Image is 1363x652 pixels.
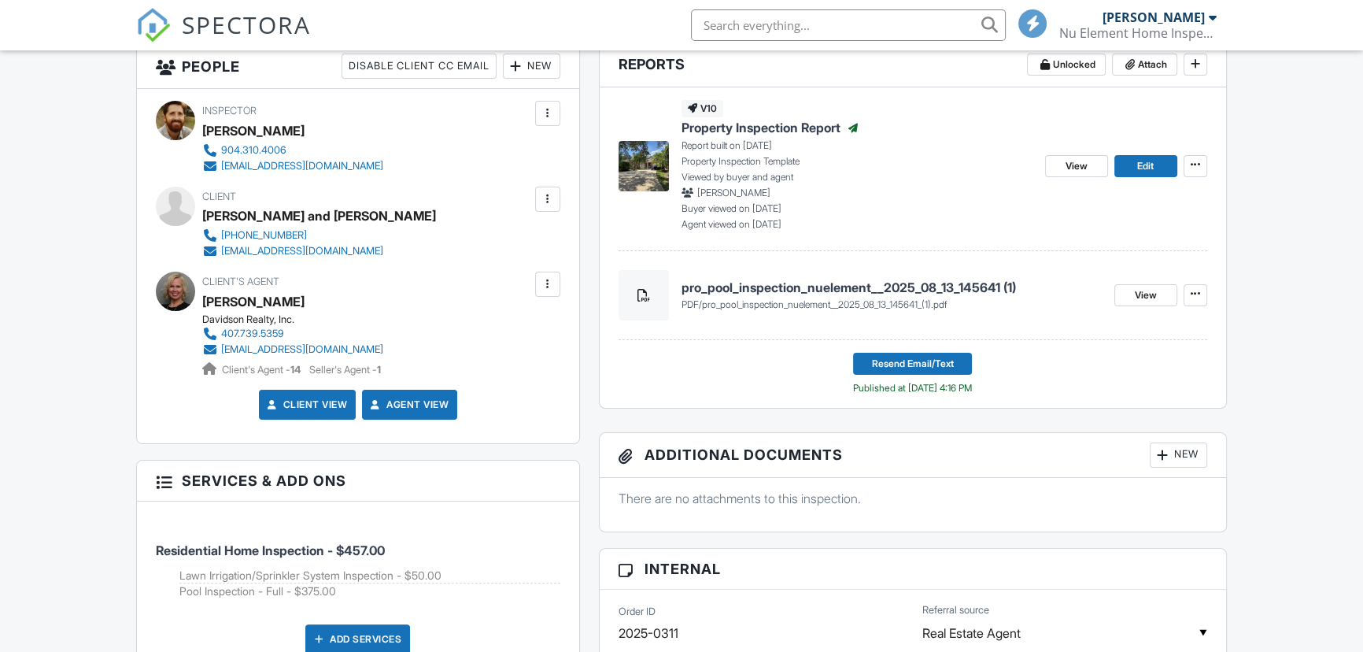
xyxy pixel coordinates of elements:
[202,105,257,117] span: Inspector
[202,191,236,202] span: Client
[377,364,381,376] strong: 1
[202,276,279,287] span: Client's Agent
[202,243,423,259] a: [EMAIL_ADDRESS][DOMAIN_NAME]
[202,313,396,326] div: Davidson Realty, Inc.
[202,342,383,357] a: [EMAIL_ADDRESS][DOMAIN_NAME]
[202,143,383,158] a: 904.310.4006
[619,605,656,619] label: Order ID
[342,54,497,79] div: Disable Client CC Email
[137,44,578,89] h3: People
[368,397,449,413] a: Agent View
[179,583,560,599] li: Add on: Pool Inspection - Full
[156,543,385,558] span: Residential Home Inspection - $457.00
[137,461,578,502] h3: Services & Add ons
[264,397,348,413] a: Client View
[691,9,1006,41] input: Search everything...
[619,490,1207,507] p: There are no attachments to this inspection.
[136,8,171,43] img: The Best Home Inspection Software - Spectora
[202,228,423,243] a: [PHONE_NUMBER]
[1103,9,1205,25] div: [PERSON_NAME]
[202,204,436,228] div: [PERSON_NAME] and [PERSON_NAME]
[309,364,381,376] span: Seller's Agent -
[202,158,383,174] a: [EMAIL_ADDRESS][DOMAIN_NAME]
[221,144,286,157] div: 904.310.4006
[222,364,303,376] span: Client's Agent -
[600,433,1226,478] h3: Additional Documents
[221,328,284,340] div: 407.739.5359
[922,603,989,617] label: Referral source
[221,343,383,356] div: [EMAIL_ADDRESS][DOMAIN_NAME]
[221,160,383,172] div: [EMAIL_ADDRESS][DOMAIN_NAME]
[156,513,560,612] li: Service: Residential Home Inspection
[290,364,301,376] strong: 14
[503,54,560,79] div: New
[1150,443,1207,468] div: New
[202,119,305,143] div: [PERSON_NAME]
[1059,25,1217,41] div: Nu Element Home Inspection, LLC
[182,8,311,41] span: SPECTORA
[221,229,307,242] div: [PHONE_NUMBER]
[202,326,383,342] a: 407.739.5359
[202,290,305,313] a: [PERSON_NAME]
[221,245,383,257] div: [EMAIL_ADDRESS][DOMAIN_NAME]
[179,568,560,584] li: Add on: Lawn Irrigation/Sprinkler System Inspection
[136,21,311,54] a: SPECTORA
[600,549,1226,590] h3: Internal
